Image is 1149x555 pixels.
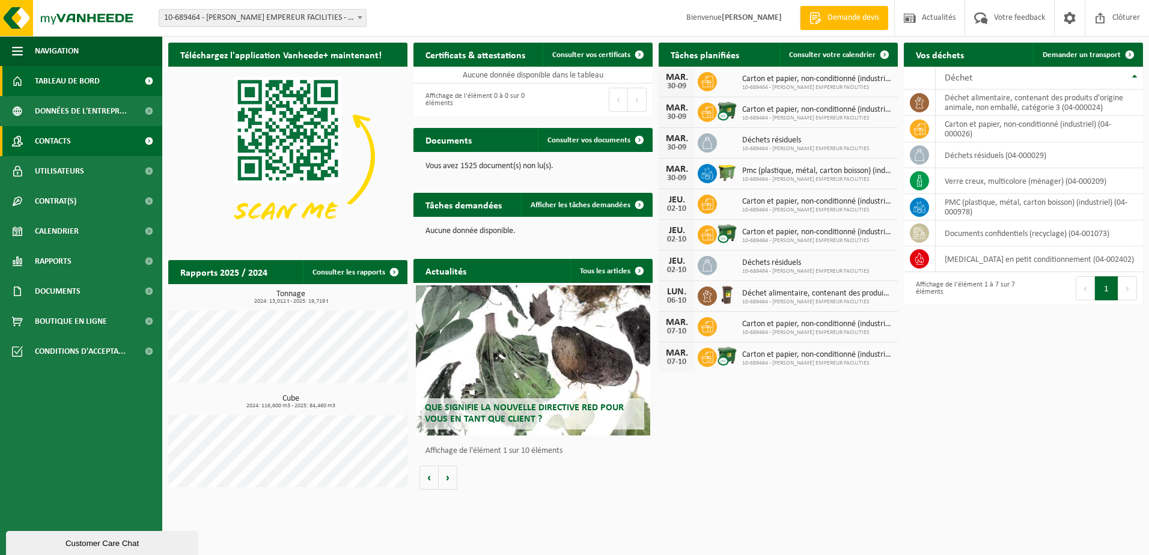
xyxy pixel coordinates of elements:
[659,43,751,66] h2: Tâches planifiées
[425,447,647,455] p: Affichage de l'élément 1 sur 10 éléments
[665,235,689,244] div: 02-10
[665,327,689,336] div: 07-10
[779,43,897,67] a: Consulter votre calendrier
[665,256,689,266] div: JEU.
[425,227,641,235] p: Aucune donnée disponible.
[439,466,457,490] button: Volgende
[722,13,782,22] strong: [PERSON_NAME]
[413,193,514,216] h2: Tâches demandées
[742,360,892,367] span: 10-689464 - [PERSON_NAME] EMPEREUR FACILITIES
[35,336,126,366] span: Conditions d'accepta...
[945,73,972,83] span: Déchet
[665,82,689,91] div: 30-09
[159,9,367,27] span: 10-689464 - ELIA EMPEREUR FACILITIES - BRUXELLES
[303,260,406,284] a: Consulter les rapports
[1118,276,1137,300] button: Next
[35,36,79,66] span: Navigation
[665,134,689,144] div: MAR.
[717,346,737,366] img: WB-1100-CU
[609,88,628,112] button: Previous
[742,299,892,306] span: 10-689464 - [PERSON_NAME] EMPEREUR FACILITIES
[1033,43,1142,67] a: Demander un transport
[168,67,407,246] img: Download de VHEPlus App
[413,128,484,151] h2: Documents
[742,136,870,145] span: Déchets résiduels
[665,318,689,327] div: MAR.
[543,43,651,67] a: Consulter vos certificats
[717,101,737,121] img: WB-1100-CU
[419,86,527,113] div: Affichage de l'élément 0 à 0 sur 0 éléments
[413,67,653,83] td: Aucune donnée disponible dans le tableau
[742,350,892,360] span: Carton et papier, non-conditionné (industriel)
[665,144,689,152] div: 30-09
[159,10,366,26] span: 10-689464 - ELIA EMPEREUR FACILITIES - BRUXELLES
[35,276,81,306] span: Documents
[936,246,1143,272] td: [MEDICAL_DATA] en petit conditionnement (04-002402)
[413,43,537,66] h2: Certificats & attestations
[665,226,689,235] div: JEU.
[35,96,127,126] span: Données de l'entrepr...
[742,258,870,268] span: Déchets résiduels
[1095,276,1118,300] button: 1
[742,329,892,336] span: 10-689464 - [PERSON_NAME] EMPEREUR FACILITIES
[538,128,651,152] a: Consulter vos documents
[1043,51,1121,59] span: Demander un transport
[35,216,79,246] span: Calendrier
[521,193,651,217] a: Afficher les tâches demandées
[904,43,976,66] h2: Vos déchets
[742,176,892,183] span: 10-689464 - [PERSON_NAME] EMPEREUR FACILITIES
[419,466,439,490] button: Vorige
[35,246,72,276] span: Rapports
[6,529,201,555] iframe: chat widget
[742,289,892,299] span: Déchet alimentaire, contenant des produits d'origine animale, non emballé, catég...
[174,395,407,409] h3: Cube
[665,73,689,82] div: MAR.
[665,195,689,205] div: JEU.
[742,207,892,214] span: 10-689464 - [PERSON_NAME] EMPEREUR FACILITIES
[936,89,1143,116] td: déchet alimentaire, contenant des produits d'origine animale, non emballé, catégorie 3 (04-000024)
[742,115,892,122] span: 10-689464 - [PERSON_NAME] EMPEREUR FACILITIES
[717,223,737,244] img: WB-1100-CU
[665,113,689,121] div: 30-09
[413,259,478,282] h2: Actualités
[936,168,1143,194] td: verre creux, multicolore (ménager) (04-000209)
[35,126,71,156] span: Contacts
[35,66,100,96] span: Tableau de bord
[665,165,689,174] div: MAR.
[742,268,870,275] span: 10-689464 - [PERSON_NAME] EMPEREUR FACILITIES
[628,88,647,112] button: Next
[742,197,892,207] span: Carton et papier, non-conditionné (industriel)
[35,186,76,216] span: Contrat(s)
[174,299,407,305] span: 2024: 13,012 t - 2025: 19,719 t
[742,166,892,176] span: Pmc (plastique, métal, carton boisson) (industriel)
[717,162,737,183] img: WB-1100-HPE-GN-50
[174,403,407,409] span: 2024: 116,600 m3 - 2025: 84,460 m3
[531,201,630,209] span: Afficher les tâches demandées
[174,290,407,305] h3: Tonnage
[824,12,882,24] span: Demande devis
[742,320,892,329] span: Carton et papier, non-conditionné (industriel)
[742,237,892,244] span: 10-689464 - [PERSON_NAME] EMPEREUR FACILITIES
[936,142,1143,168] td: déchets résiduels (04-000029)
[742,74,892,84] span: Carton et papier, non-conditionné (industriel)
[665,205,689,213] div: 02-10
[800,6,888,30] a: Demande devis
[35,306,107,336] span: Boutique en ligne
[1076,276,1095,300] button: Previous
[665,297,689,305] div: 06-10
[570,259,651,283] a: Tous les articles
[665,348,689,358] div: MAR.
[742,145,870,153] span: 10-689464 - [PERSON_NAME] EMPEREUR FACILITIES
[910,275,1017,302] div: Affichage de l'élément 1 à 7 sur 7 éléments
[168,260,279,284] h2: Rapports 2025 / 2024
[35,156,84,186] span: Utilisateurs
[742,228,892,237] span: Carton et papier, non-conditionné (industriel)
[789,51,876,59] span: Consulter votre calendrier
[547,136,630,144] span: Consulter vos documents
[742,84,892,91] span: 10-689464 - [PERSON_NAME] EMPEREUR FACILITIES
[168,43,394,66] h2: Téléchargez l'application Vanheede+ maintenant!
[936,220,1143,246] td: documents confidentiels (recyclage) (04-001073)
[742,105,892,115] span: Carton et papier, non-conditionné (industriel)
[425,162,641,171] p: Vous avez 1525 document(s) non lu(s).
